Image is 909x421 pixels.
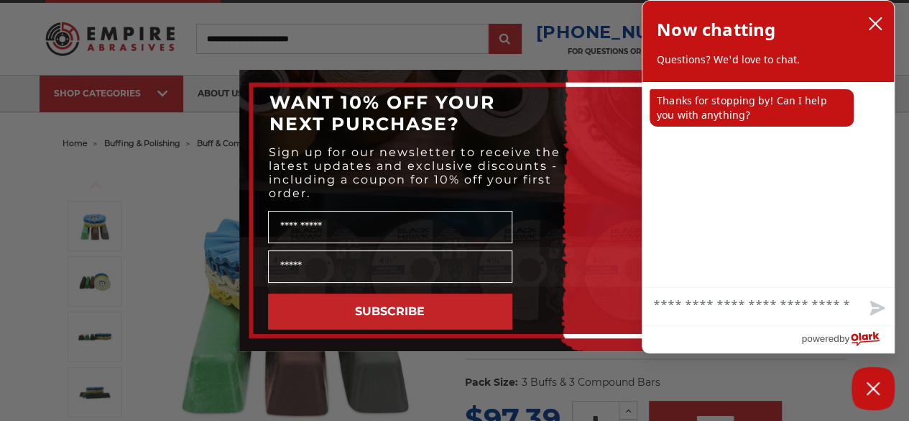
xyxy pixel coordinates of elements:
button: close chatbox [864,13,887,35]
span: WANT 10% OFF YOUR NEXT PURCHASE? [269,91,495,135]
p: Questions? We'd love to chat. [657,53,880,67]
span: by [839,330,849,348]
h2: Now chatting [657,15,775,44]
button: Close Chatbox [852,367,895,410]
p: Thanks for stopping by! Can I help you with anything? [650,89,854,127]
span: powered [801,330,839,348]
span: Sign up for our newsletter to receive the latest updates and exclusive discounts - including a co... [269,145,560,200]
input: Email [268,250,512,283]
button: SUBSCRIBE [268,294,512,330]
a: Powered by Olark [801,326,894,353]
button: Send message [858,292,894,325]
div: chat [642,82,894,287]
